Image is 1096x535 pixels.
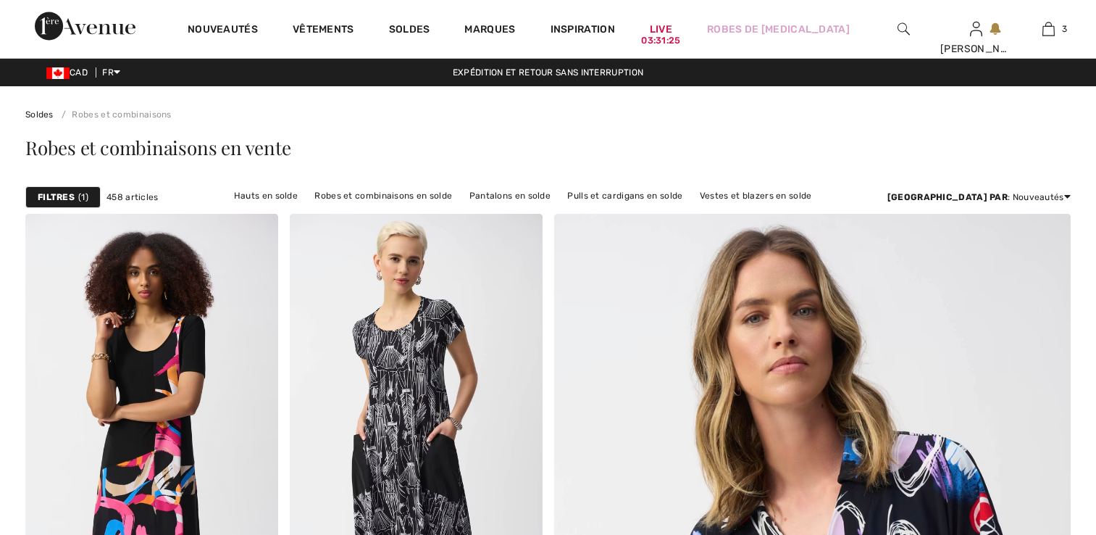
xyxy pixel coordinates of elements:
a: Nouveautés [188,23,258,38]
a: Jupes en solde [407,205,486,224]
div: : Nouveautés [887,191,1071,204]
div: [PERSON_NAME] [940,41,1011,57]
span: Inspiration [551,23,615,38]
span: 458 articles [106,191,159,204]
a: Robes et combinaisons [56,109,172,120]
img: Mes infos [970,20,982,38]
img: Mon panier [1042,20,1055,38]
div: 03:31:25 [641,34,680,48]
a: Pulls et cardigans en solde [560,186,690,205]
strong: Filtres [38,191,75,204]
strong: [GEOGRAPHIC_DATA] par [887,192,1008,202]
span: Robes et combinaisons en vente [25,135,290,160]
iframe: Ouvre un widget dans lequel vous pouvez trouver plus d’informations [1004,426,1082,463]
a: Live03:31:25 [650,22,672,37]
a: Robes et combinaisons en solde [307,186,459,205]
a: Hauts en solde [227,186,305,205]
a: Vêtements [293,23,354,38]
a: Soldes [389,23,430,38]
a: Vestes et blazers en solde [693,186,819,205]
a: Marques [464,23,515,38]
img: recherche [898,20,910,38]
span: FR [102,67,120,78]
span: 1 [78,191,88,204]
img: 1ère Avenue [35,12,135,41]
span: CAD [46,67,93,78]
a: Soldes [25,109,54,120]
a: Vêtements d'extérieur en solde [489,205,638,224]
a: Se connecter [970,22,982,36]
span: 3 [1062,22,1067,36]
a: Pantalons en solde [462,186,558,205]
img: Canadian Dollar [46,67,70,79]
a: 3 [1013,20,1084,38]
a: Robes de [MEDICAL_DATA] [707,22,850,37]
